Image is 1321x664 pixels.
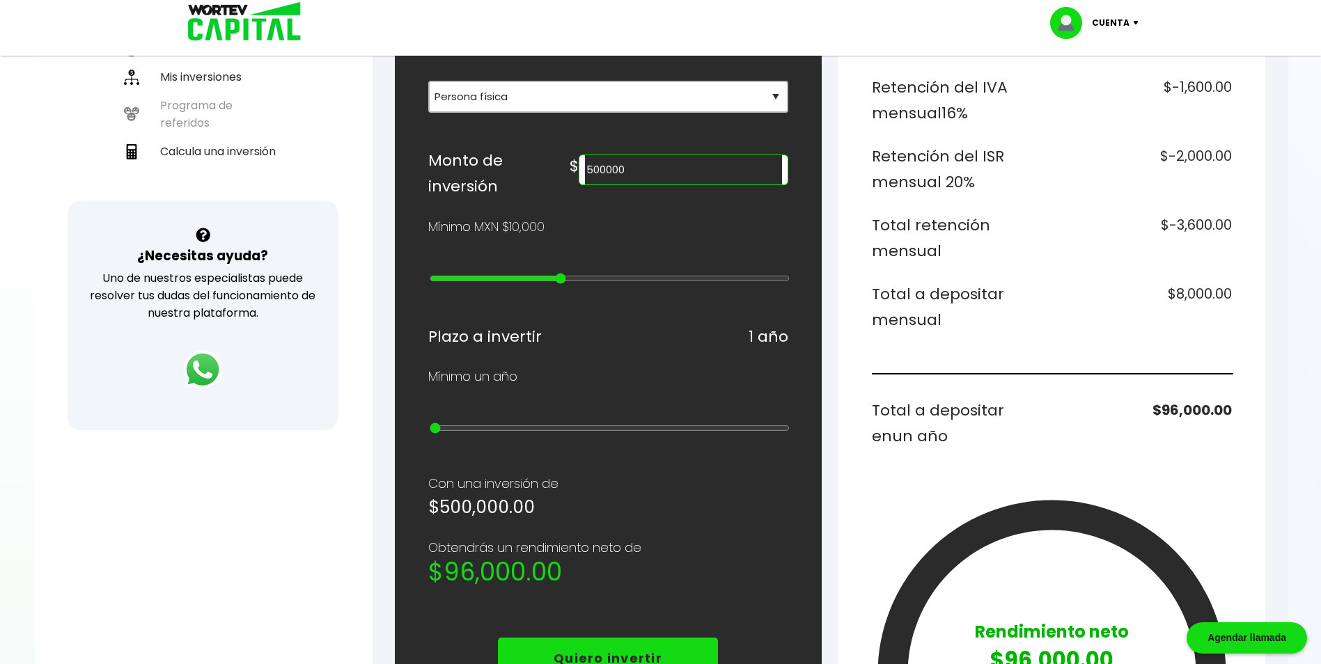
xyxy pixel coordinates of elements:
[1187,622,1307,654] div: Agendar llamada
[872,74,1047,127] h6: Retención del IVA mensual 16%
[872,212,1047,264] h6: Total retención mensual
[428,537,788,558] p: Obtendrás un rendimiento neto de
[1057,281,1232,333] h6: $8,000.00
[1057,397,1232,450] h6: $96,000.00
[118,63,288,91] a: Mis inversiones
[428,494,788,521] h5: $500,000.00
[1050,7,1092,39] img: profile-image
[975,619,1129,644] p: Rendimiento neto
[428,473,788,494] p: Con una inversión de
[428,366,517,387] p: Mínimo un año
[124,70,139,85] img: inversiones-icon.6695dc30.svg
[428,148,570,200] h6: Monto de inversión
[118,137,288,166] a: Calcula una inversión
[183,350,222,389] img: logos_whatsapp-icon.242b2217.svg
[1130,21,1148,25] img: icon-down
[1057,212,1232,264] h6: $-3,600.00
[1092,13,1130,33] p: Cuenta
[1057,74,1232,127] h6: $-1,600.00
[137,246,268,266] h3: ¿Necesitas ayuda?
[428,216,545,237] p: Mínimo MXN $10,000
[872,143,1047,196] h6: Retención del ISR mensual 20%
[1057,143,1232,196] h6: $-2,000.00
[124,144,139,159] img: calculadora-icon.17d418c4.svg
[428,324,542,350] h6: Plazo a invertir
[872,397,1047,450] h6: Total a depositar en un año
[86,269,320,322] p: Uno de nuestros especialistas puede resolver tus dudas del funcionamiento de nuestra plataforma.
[570,153,579,180] h6: $
[428,558,788,586] h2: $96,000.00
[749,324,788,350] h6: 1 año
[872,281,1047,333] h6: Total a depositar mensual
